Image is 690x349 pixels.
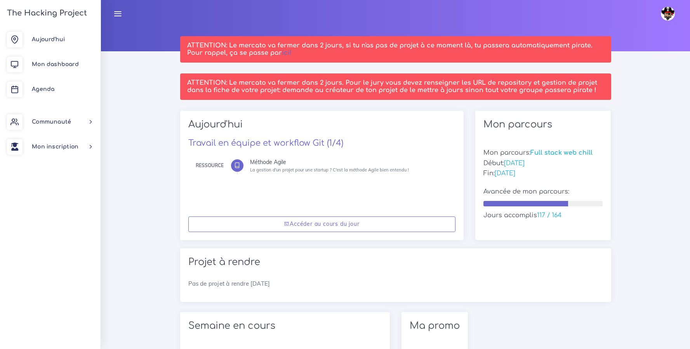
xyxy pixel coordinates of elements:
a: ici! [282,49,292,56]
div: Ressource [196,161,224,170]
span: 117 / 164 [537,212,561,219]
a: Accéder au cours du jour [188,216,455,232]
h5: ATTENTION: Le mercato va fermer dans 2 jours. Pour le jury vous devez renseigner les URL de repos... [187,79,604,94]
h5: Jours accomplis [483,212,603,219]
span: [DATE] [495,170,515,177]
h5: Début: [483,160,603,167]
div: Méthode Agile [250,159,450,165]
h2: Ma promo [410,320,460,332]
h5: ATTENTION: Le mercato va fermer dans 2 jours, si tu n'as pas de projet à ce moment là, tu passera... [187,42,604,57]
span: [DATE] [504,160,525,167]
h5: Mon parcours: [483,149,603,157]
span: Full stack web chill [530,149,593,156]
span: Mon dashboard [32,61,79,67]
h2: Mon parcours [483,119,603,130]
p: Pas de projet à rendre [DATE] [188,279,603,288]
h2: Aujourd'hui [188,119,455,136]
h2: Projet à rendre [188,257,603,268]
small: La gestion d'un projet pour une startup ? C'est la méthode Agile bien entendu ! [250,167,409,173]
h5: Fin: [483,170,603,177]
a: Travail en équipe et workflow Git (1/4) [188,138,343,148]
span: Agenda [32,86,54,92]
span: Communauté [32,119,71,125]
h3: The Hacking Project [5,9,87,17]
span: Aujourd'hui [32,37,65,42]
img: avatar [661,7,675,21]
span: Mon inscription [32,144,78,150]
h2: Semaine en cours [188,320,382,332]
h5: Avancée de mon parcours: [483,188,603,195]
